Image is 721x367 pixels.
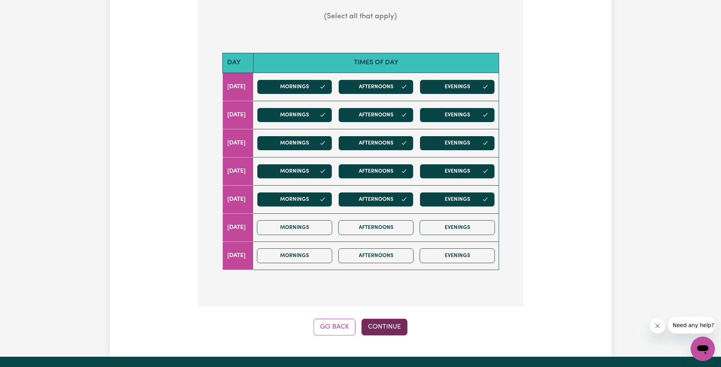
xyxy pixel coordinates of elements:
button: Evenings [420,136,495,151]
button: Evenings [420,79,495,94]
button: Evenings [420,164,495,179]
button: Afternoons [338,136,414,151]
button: Evenings [420,248,495,263]
td: [DATE] [222,73,254,101]
iframe: Close message [650,318,665,334]
td: [DATE] [222,101,254,129]
button: Afternoons [338,108,414,122]
button: Afternoons [338,164,414,179]
p: (Select all that apply) [210,11,511,22]
button: Afternoons [338,192,414,207]
button: Mornings [257,79,332,94]
iframe: Message from company [668,317,715,334]
td: [DATE] [222,213,254,241]
td: [DATE] [222,129,254,157]
button: Mornings [257,136,332,151]
td: [DATE] [222,185,254,213]
th: Day [222,53,254,73]
button: Afternoons [338,248,414,263]
iframe: Button to launch messaging window [691,337,715,361]
td: [DATE] [222,157,254,185]
button: Afternoons [338,79,414,94]
button: Evenings [420,220,495,235]
button: Evenings [420,108,495,122]
td: [DATE] [222,241,254,270]
button: Mornings [257,164,332,179]
button: Mornings [257,192,332,207]
button: Mornings [257,108,332,122]
button: Continue [361,319,407,335]
button: Mornings [257,248,332,263]
th: Times of day [254,53,499,73]
button: Afternoons [338,220,414,235]
button: Go Back [314,319,355,335]
button: Mornings [257,220,332,235]
button: Evenings [420,192,495,207]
